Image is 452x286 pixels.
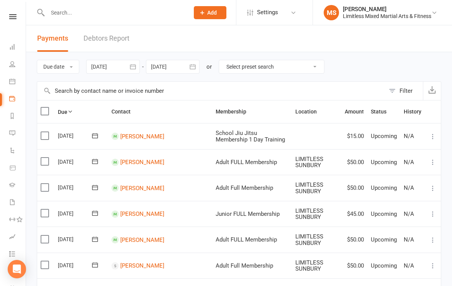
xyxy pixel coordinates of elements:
a: [PERSON_NAME] [120,159,164,166]
th: Contact [108,100,212,123]
div: Open Intercom Messenger [8,260,26,278]
div: [DATE] [58,207,93,219]
span: Upcoming [371,236,397,243]
div: [PERSON_NAME] [343,6,431,13]
a: Product Sales [9,160,26,177]
span: Upcoming [371,133,397,140]
div: MS [324,5,339,20]
td: $15.00 [341,123,367,149]
span: Settings [257,4,278,21]
td: $50.00 [341,149,367,175]
span: Payments [37,34,68,42]
span: N/A [404,159,414,166]
span: Adult Full Membership [216,184,273,191]
th: Amount [341,100,367,123]
th: Membership [212,100,292,123]
th: History [400,100,425,123]
a: [PERSON_NAME] [120,210,164,217]
a: Payments [9,91,26,108]
td: $45.00 [341,201,367,227]
td: LIMITLESS SUNBURY [292,149,341,175]
span: Add [207,10,217,16]
td: LIMITLESS SUNBURY [292,201,341,227]
td: LIMITLESS SUNBURY [292,227,341,253]
div: [DATE] [58,130,93,141]
td: $50.00 [341,175,367,201]
span: N/A [404,236,414,243]
a: People [9,56,26,74]
a: [PERSON_NAME] [120,184,164,191]
button: Add [194,6,226,19]
a: [PERSON_NAME] [120,262,164,269]
span: N/A [404,210,414,217]
td: LIMITLESS SUNBURY [292,253,341,279]
span: Adult FULL Membership [216,236,277,243]
span: N/A [404,184,414,191]
div: [DATE] [58,233,93,245]
th: Status [367,100,400,123]
a: Reports [9,108,26,125]
span: N/A [404,133,414,140]
input: Search... [45,7,184,18]
a: [PERSON_NAME] [120,133,164,140]
div: [DATE] [58,259,93,271]
span: Upcoming [371,262,397,269]
span: School Jiu Jitsu Membership 1 Day Training [216,130,285,143]
div: or [206,62,212,71]
button: Payments [37,25,68,52]
button: Filter [385,82,423,100]
div: [DATE] [58,181,93,193]
a: Debtors Report [84,25,129,52]
button: Due date [37,60,79,74]
td: LIMITLESS SUNBURY [292,175,341,201]
th: Location [292,100,341,123]
a: [PERSON_NAME] [120,236,164,243]
th: Due [54,100,108,123]
span: Upcoming [371,159,397,166]
a: Assessments [9,229,26,246]
td: $50.00 [341,253,367,279]
span: Upcoming [371,210,397,217]
div: Limitless Mixed Martial Arts & Fitness [343,13,431,20]
div: [DATE] [58,156,93,168]
a: Calendar [9,74,26,91]
span: Adult FULL Membership [216,159,277,166]
span: Adult Full Membership [216,262,273,269]
a: Dashboard [9,39,26,56]
td: $50.00 [341,227,367,253]
span: Junior FULL Membership [216,210,280,217]
span: N/A [404,262,414,269]
div: Filter [400,86,413,95]
input: Search by contact name or invoice number [37,82,385,100]
span: Upcoming [371,184,397,191]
